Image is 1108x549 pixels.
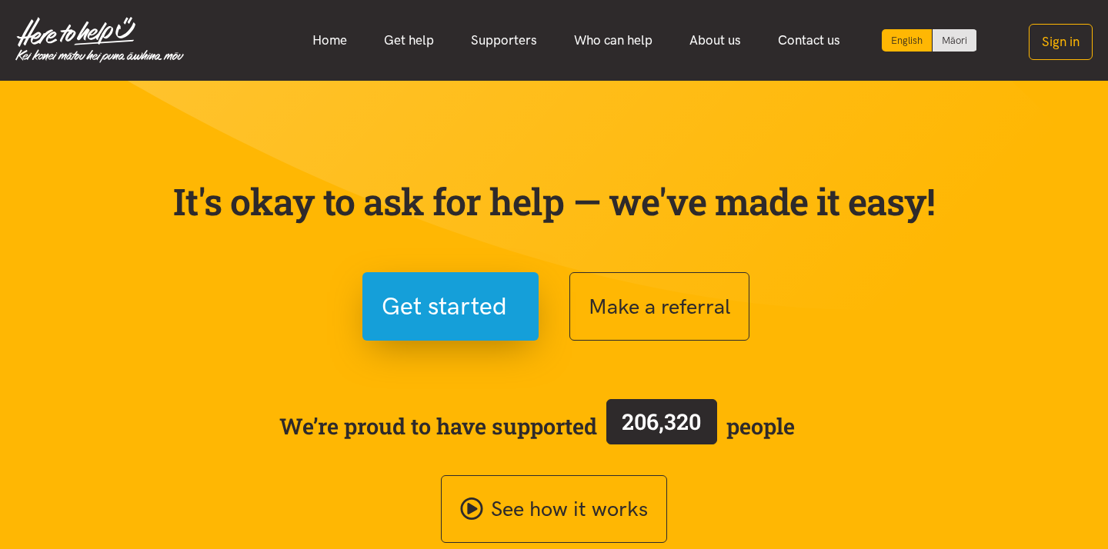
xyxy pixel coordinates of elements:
[759,24,859,57] a: Contact us
[441,475,667,544] a: See how it works
[169,179,939,224] p: It's okay to ask for help — we've made it easy!
[622,407,701,436] span: 206,320
[597,396,726,456] a: 206,320
[362,272,539,341] button: Get started
[882,29,933,52] div: Current language
[933,29,976,52] a: Switch to Te Reo Māori
[569,272,749,341] button: Make a referral
[671,24,759,57] a: About us
[556,24,671,57] a: Who can help
[365,24,452,57] a: Get help
[1029,24,1093,60] button: Sign in
[294,24,365,57] a: Home
[452,24,556,57] a: Supporters
[882,29,977,52] div: Language toggle
[382,287,507,326] span: Get started
[279,396,795,456] span: We’re proud to have supported people
[15,17,184,63] img: Home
